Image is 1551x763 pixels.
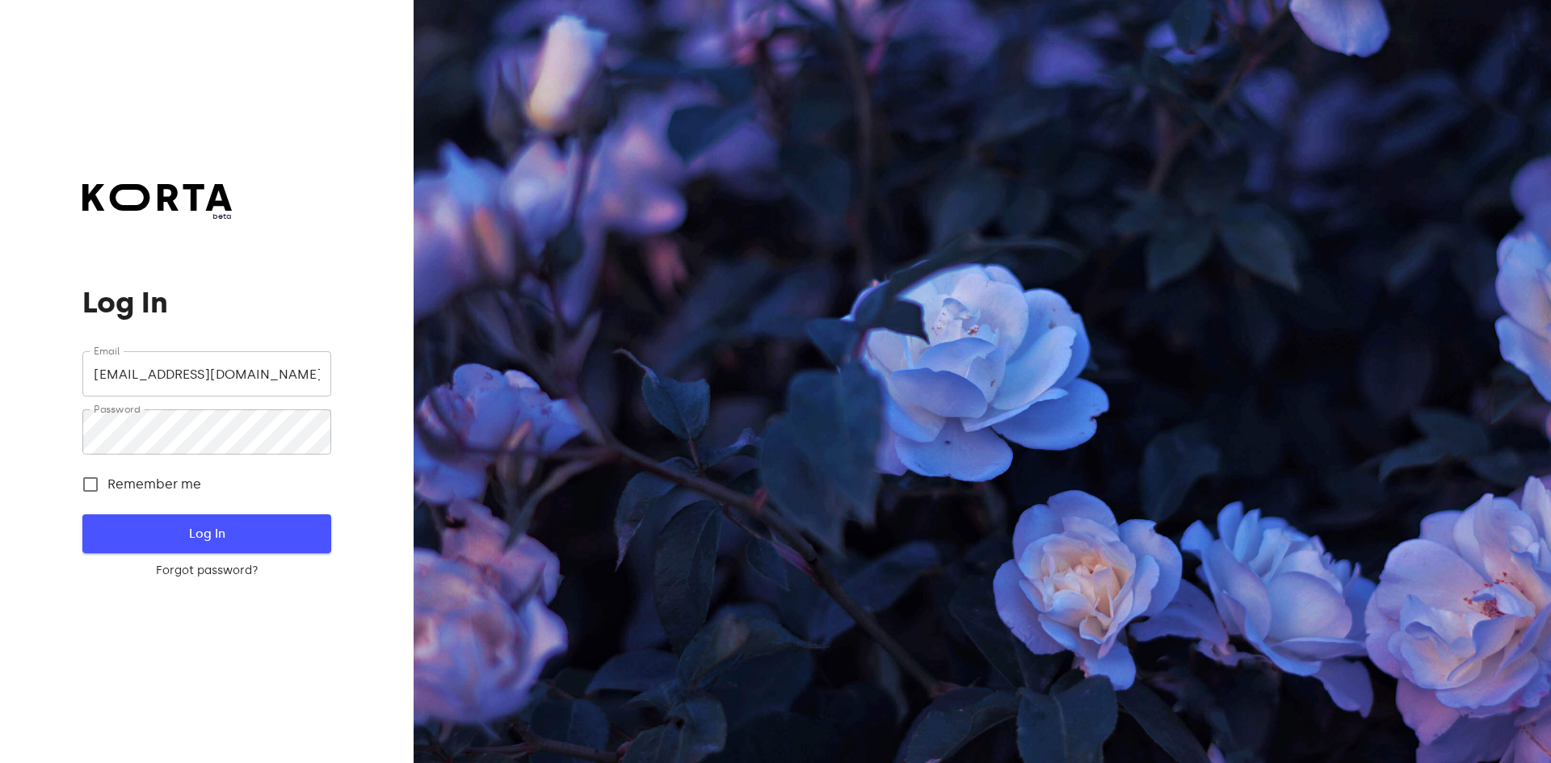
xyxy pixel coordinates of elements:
h1: Log In [82,287,330,319]
span: Log In [108,523,305,544]
img: Korta [82,184,232,211]
span: Remember me [107,475,201,494]
a: beta [82,184,232,222]
span: beta [82,211,232,222]
button: Log In [82,514,330,553]
a: Forgot password? [82,563,330,579]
